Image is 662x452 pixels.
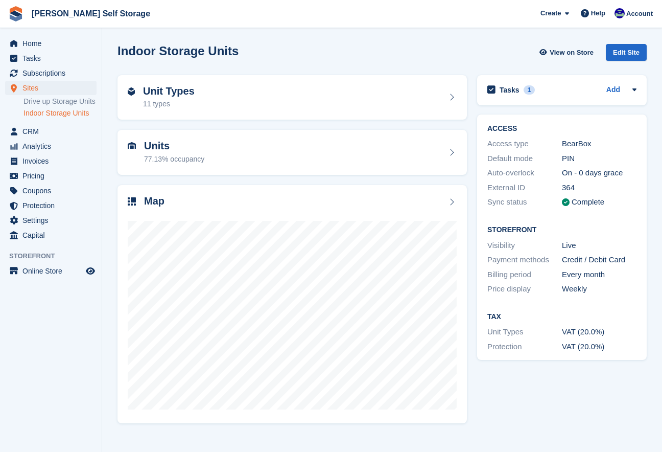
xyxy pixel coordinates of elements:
a: menu [5,81,97,95]
div: Edit Site [606,44,647,61]
div: 364 [562,182,636,194]
span: Coupons [22,184,84,198]
span: Create [540,8,561,18]
span: Help [591,8,605,18]
h2: Tax [487,313,636,321]
a: menu [5,154,97,168]
div: Weekly [562,283,636,295]
a: menu [5,264,97,278]
div: BearBox [562,138,636,150]
a: [PERSON_NAME] Self Storage [28,5,154,22]
div: 11 types [143,99,195,109]
div: Complete [572,196,604,208]
span: Settings [22,213,84,228]
div: PIN [562,153,636,165]
span: Analytics [22,139,84,153]
div: Price display [487,283,562,295]
div: Unit Types [487,326,562,338]
img: unit-icn-7be61d7bf1b0ce9d3e12c5938cc71ed9869f7b940bace4675aadf7bd6d80202e.svg [128,142,136,149]
img: unit-type-icn-2b2737a686de81e16bb02015468b77c625bbabd49415b5ef34ead5e3b44a266d.svg [128,87,135,96]
a: menu [5,184,97,198]
h2: Storefront [487,226,636,234]
div: Default mode [487,153,562,165]
h2: Units [144,140,204,152]
a: menu [5,228,97,242]
div: Visibility [487,240,562,252]
a: Edit Site [606,44,647,65]
img: map-icn-33ee37083ee616e46c38cad1a60f524a97daa1e2b2c8c0bc3eb3415660979fc1.svg [128,197,136,206]
a: Unit Types 11 types [117,75,467,120]
h2: Tasks [500,85,519,95]
a: menu [5,36,97,51]
div: 1 [524,85,535,95]
span: Protection [22,198,84,213]
a: menu [5,198,97,213]
a: menu [5,124,97,139]
div: Protection [487,341,562,353]
span: Home [22,36,84,51]
h2: Map [144,195,164,207]
span: Subscriptions [22,66,84,80]
div: External ID [487,182,562,194]
div: Every month [562,269,636,281]
a: menu [5,66,97,80]
h2: ACCESS [487,125,636,133]
a: menu [5,139,97,153]
span: Invoices [22,154,84,168]
span: Sites [22,81,84,95]
div: On - 0 days grace [562,167,636,179]
div: VAT (20.0%) [562,341,636,353]
a: menu [5,213,97,228]
a: Add [606,84,620,96]
img: Justin Farthing [614,8,625,18]
span: Tasks [22,51,84,65]
h2: Indoor Storage Units [117,44,239,58]
a: Indoor Storage Units [23,108,97,118]
a: menu [5,51,97,65]
a: menu [5,169,97,183]
span: Account [626,9,653,19]
span: CRM [22,124,84,139]
div: Auto-overlock [487,167,562,179]
a: Map [117,185,467,424]
span: View on Store [550,48,594,58]
a: Preview store [84,265,97,277]
img: stora-icon-8386f47178a22dfd0bd8f6a31ec36ba5ce8667c1dd55bd0f319d3a0aa187defe.svg [8,6,23,21]
div: Sync status [487,196,562,208]
span: Online Store [22,264,84,278]
div: 77.13% occupancy [144,154,204,165]
span: Capital [22,228,84,242]
h2: Unit Types [143,85,195,97]
div: Credit / Debit Card [562,254,636,266]
a: Units 77.13% occupancy [117,130,467,175]
div: Live [562,240,636,252]
div: Payment methods [487,254,562,266]
a: Drive up Storage Units [23,97,97,106]
div: Access type [487,138,562,150]
div: VAT (20.0%) [562,326,636,338]
a: View on Store [538,44,598,61]
span: Pricing [22,169,84,183]
div: Billing period [487,269,562,281]
span: Storefront [9,251,102,261]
